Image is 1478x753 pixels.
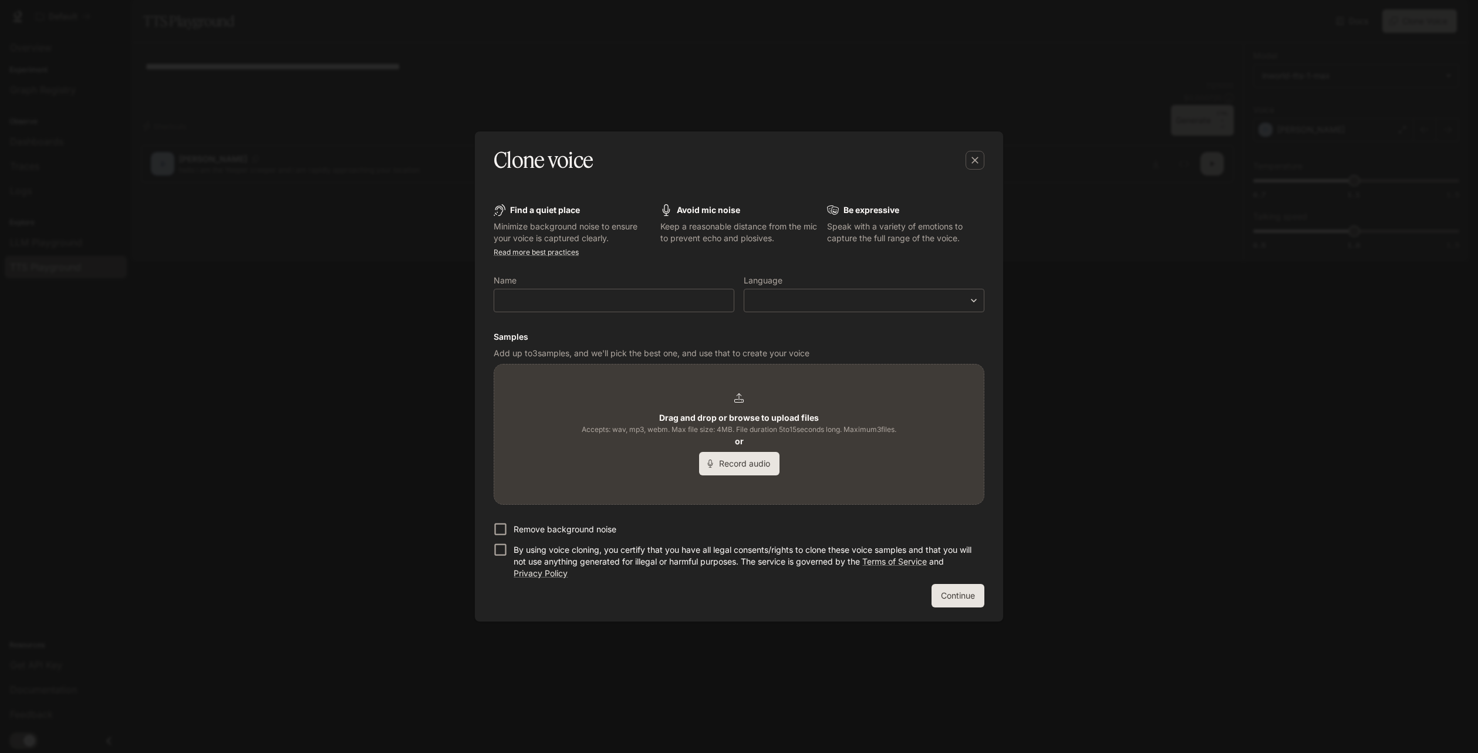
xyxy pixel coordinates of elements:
p: Speak with a variety of emotions to capture the full range of the voice. [827,221,984,244]
h5: Clone voice [494,146,593,175]
div: ​ [744,295,984,306]
b: Be expressive [843,205,899,215]
span: Accepts: wav, mp3, webm. Max file size: 4MB. File duration 5 to 15 seconds long. Maximum 3 files. [582,424,896,435]
p: Name [494,276,517,285]
p: Add up to 3 samples, and we'll pick the best one, and use that to create your voice [494,347,984,359]
a: Privacy Policy [514,568,568,578]
button: Record audio [699,452,780,475]
b: Avoid mic noise [677,205,740,215]
p: Language [744,276,782,285]
a: Read more best practices [494,248,579,256]
p: Keep a reasonable distance from the mic to prevent echo and plosives. [660,221,818,244]
h6: Samples [494,331,984,343]
b: or [735,436,744,446]
p: Minimize background noise to ensure your voice is captured clearly. [494,221,651,244]
a: Terms of Service [862,556,927,566]
p: By using voice cloning, you certify that you have all legal consents/rights to clone these voice ... [514,544,975,579]
b: Find a quiet place [510,205,580,215]
button: Continue [932,584,984,607]
p: Remove background noise [514,524,616,535]
b: Drag and drop or browse to upload files [659,413,819,423]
